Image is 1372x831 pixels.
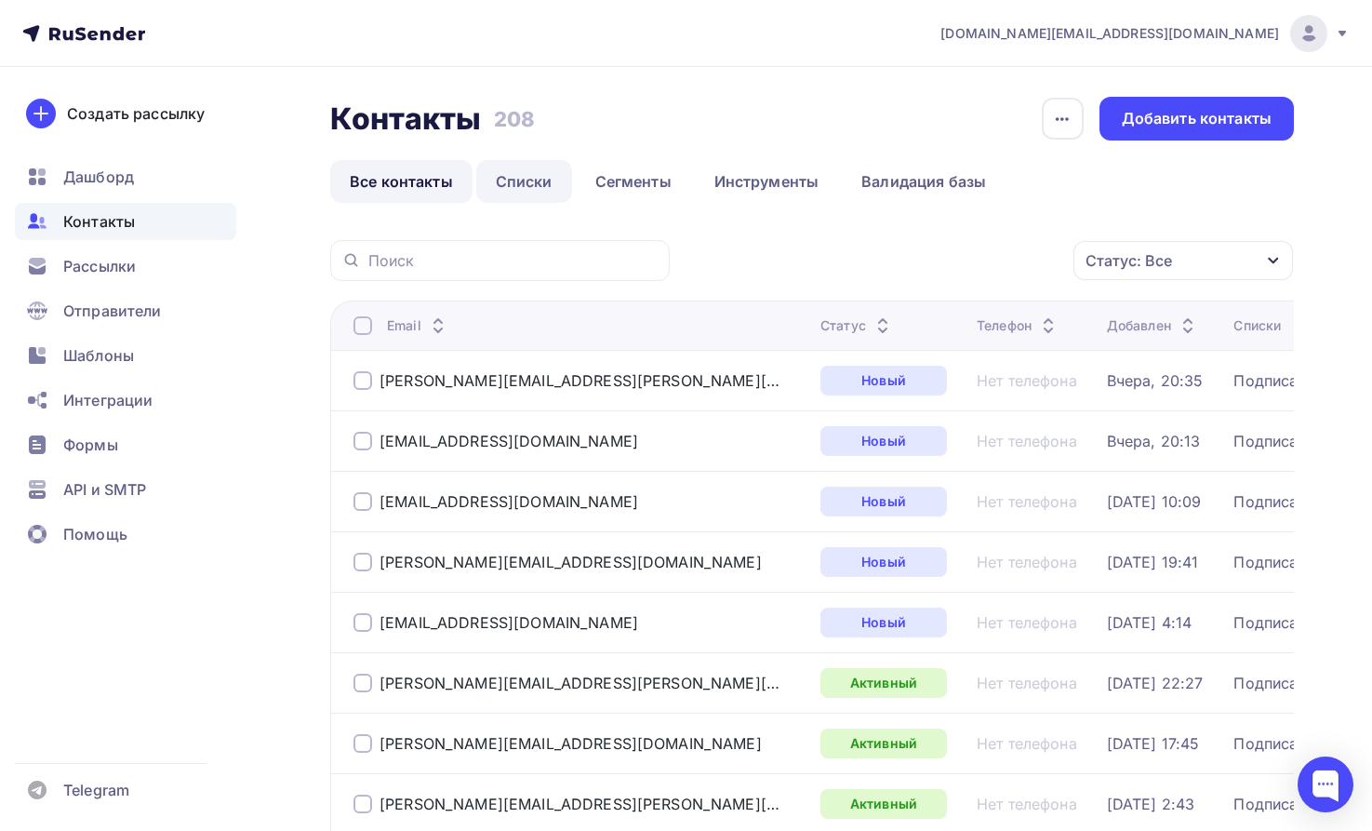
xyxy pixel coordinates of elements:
[380,674,779,692] a: [PERSON_NAME][EMAIL_ADDRESS][PERSON_NAME][DOMAIN_NAME]
[380,432,638,450] a: [EMAIL_ADDRESS][DOMAIN_NAME]
[494,106,535,132] h3: 208
[476,160,572,203] a: Списки
[63,210,135,233] span: Контакты
[15,158,236,195] a: Дашборд
[820,668,947,698] a: Активный
[380,553,762,571] a: [PERSON_NAME][EMAIL_ADDRESS][DOMAIN_NAME]
[67,102,205,125] div: Создать рассылку
[1072,240,1294,281] button: Статус: Все
[1107,613,1192,632] a: [DATE] 4:14
[842,160,1006,203] a: Валидация базы
[977,371,1077,390] a: Нет телефона
[63,344,134,367] span: Шаблоны
[1107,492,1202,511] a: [DATE] 10:09
[1107,734,1200,753] a: [DATE] 17:45
[940,24,1279,43] span: [DOMAIN_NAME][EMAIL_ADDRESS][DOMAIN_NAME]
[63,523,127,545] span: Помощь
[15,426,236,463] a: Формы
[15,248,236,285] a: Рассылки
[63,434,118,456] span: Формы
[576,160,691,203] a: Сегменты
[820,487,947,516] a: Новый
[977,734,1077,753] a: Нет телефона
[977,674,1077,692] a: Нет телефона
[977,795,1077,813] a: Нет телефона
[15,337,236,374] a: Шаблоны
[940,15,1350,52] a: [DOMAIN_NAME][EMAIL_ADDRESS][DOMAIN_NAME]
[330,160,473,203] a: Все контакты
[1107,432,1201,450] a: Вчера, 20:13
[977,553,1077,571] a: Нет телефона
[820,547,947,577] a: Новый
[1107,316,1199,335] div: Добавлен
[63,478,146,501] span: API и SMTP
[380,734,762,753] a: [PERSON_NAME][EMAIL_ADDRESS][DOMAIN_NAME]
[63,779,129,801] span: Telegram
[1086,249,1172,272] div: Статус: Все
[368,250,659,271] input: Поиск
[380,795,779,813] a: [PERSON_NAME][EMAIL_ADDRESS][PERSON_NAME][DOMAIN_NAME]
[820,608,947,637] a: Новый
[820,789,947,819] a: Активный
[63,389,153,411] span: Интеграции
[1107,553,1199,571] a: [DATE] 19:41
[1107,795,1195,813] a: [DATE] 2:43
[977,316,1059,335] div: Телефон
[1107,371,1204,390] a: Вчера, 20:35
[330,101,481,138] h2: Контакты
[1107,674,1204,692] a: [DATE] 22:27
[977,492,1077,511] a: Нет телефона
[380,371,779,390] a: [PERSON_NAME][EMAIL_ADDRESS][PERSON_NAME][DOMAIN_NAME]
[695,160,839,203] a: Инструменты
[63,166,134,188] span: Дашборд
[820,316,894,335] div: Статус
[977,432,1077,450] a: Нет телефона
[15,203,236,240] a: Контакты
[63,300,162,322] span: Отправители
[1122,108,1272,129] div: Добавить контакты
[387,316,449,335] div: Email
[820,366,947,395] a: Новый
[15,292,236,329] a: Отправители
[977,613,1077,632] a: Нет телефона
[380,492,638,511] a: [EMAIL_ADDRESS][DOMAIN_NAME]
[820,729,947,758] a: Активный
[1233,316,1281,335] div: Списки
[380,613,638,632] a: [EMAIL_ADDRESS][DOMAIN_NAME]
[63,255,136,277] span: Рассылки
[820,426,947,456] a: Новый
